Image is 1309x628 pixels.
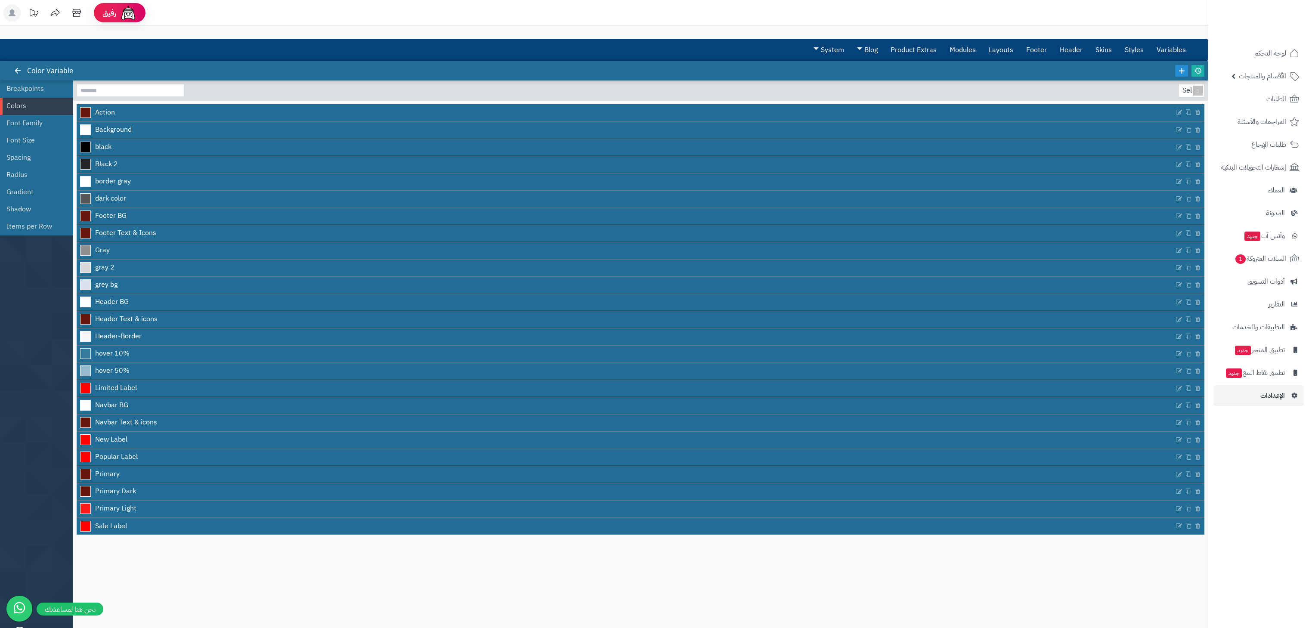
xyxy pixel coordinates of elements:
span: الأقسام والمنتجات [1239,70,1286,82]
a: Navbar Text & icons [77,415,1174,431]
a: Header Text & icons [77,311,1174,328]
a: Spacing [6,149,60,166]
a: Primary Light [77,501,1174,517]
a: لوحة التحكم [1213,43,1304,64]
span: Limited Label [95,383,137,393]
div: Color Variable [15,61,82,80]
a: black [77,139,1174,155]
span: Gray [95,245,110,255]
span: الإعدادات [1260,390,1285,402]
a: Navbar BG [77,397,1174,414]
a: Gradient [6,183,60,201]
span: 1 [1235,254,1246,264]
span: وآتس آب [1244,230,1285,242]
a: تطبيق المتجرجديد [1213,340,1304,360]
span: Background [95,125,132,135]
a: Radius [6,166,60,183]
a: Product Extras [884,39,943,61]
span: Popular Label [95,452,138,462]
span: المراجعات والأسئلة [1238,116,1286,128]
span: المدونة [1266,207,1285,219]
span: Header BG [95,297,129,307]
a: الطلبات [1213,89,1304,109]
a: System [807,39,851,61]
span: Footer Text & Icons [95,228,156,238]
span: جديد [1226,368,1242,378]
a: Gray [77,242,1174,259]
span: Navbar Text & icons [95,418,157,427]
a: تطبيق نقاط البيعجديد [1213,362,1304,383]
span: border gray [95,176,131,186]
span: Header Text & icons [95,314,158,324]
span: Primary Dark [95,486,136,496]
span: Header-Border [95,331,142,341]
a: Action [77,104,1174,121]
a: طلبات الإرجاع [1213,134,1304,155]
img: ai-face.png [120,4,137,22]
span: Black 2 [95,159,118,169]
a: أدوات التسويق [1213,271,1304,292]
a: grey bg [77,277,1174,293]
a: الإعدادات [1213,385,1304,406]
a: hover 10% [77,346,1174,362]
a: السلات المتروكة1 [1213,248,1304,269]
span: تطبيق نقاط البيع [1225,367,1285,379]
a: Background [77,122,1174,138]
a: Header BG [77,294,1174,310]
a: Font Size [6,132,60,149]
a: Limited Label [77,380,1174,396]
span: جديد [1235,346,1251,355]
a: Sale Label [77,518,1174,534]
a: Font Family [6,114,60,132]
a: Header-Border [77,328,1174,345]
span: أدوات التسويق [1247,275,1285,288]
a: المدونة [1213,203,1304,223]
a: Styles [1118,39,1150,61]
span: التطبيقات والخدمات [1232,321,1285,333]
a: gray 2 [77,260,1174,276]
span: التقارير [1269,298,1285,310]
a: Items per Row [6,218,60,235]
span: Primary Light [95,504,136,514]
a: التطبيقات والخدمات [1213,317,1304,337]
span: dark color [95,194,126,204]
a: New Label [77,432,1174,448]
a: Blog [851,39,884,61]
span: لوحة التحكم [1254,47,1286,59]
a: Popular Label [77,449,1174,465]
span: السلات المتروكة [1235,253,1286,265]
span: Footer BG [95,211,127,221]
a: Layouts [982,39,1020,61]
div: Select... [1179,84,1202,97]
span: Navbar BG [95,400,128,410]
a: Footer BG [77,208,1174,224]
span: Primary [95,469,120,479]
a: Footer [1020,39,1053,61]
a: التقارير [1213,294,1304,315]
span: رفيق [102,8,116,18]
a: Black 2 [77,156,1174,173]
a: Header [1053,39,1089,61]
a: Variables [1150,39,1192,61]
a: Primary Dark [77,483,1174,500]
a: Breakpoints [6,80,60,97]
a: Skins [1089,39,1118,61]
span: hover 50% [95,366,130,376]
span: grey bg [95,280,118,290]
span: طلبات الإرجاع [1251,139,1286,151]
a: إشعارات التحويلات البنكية [1213,157,1304,178]
a: تحديثات المنصة [23,4,44,24]
a: Footer Text & Icons [77,225,1174,241]
a: border gray [77,173,1174,190]
span: إشعارات التحويلات البنكية [1221,161,1286,173]
span: Action [95,108,115,118]
a: العملاء [1213,180,1304,201]
span: الطلبات [1266,93,1286,105]
a: dark color [77,191,1174,207]
span: New Label [95,435,127,445]
a: Shadow [6,201,60,218]
a: المراجعات والأسئلة [1213,111,1304,132]
a: Modules [943,39,982,61]
a: Primary [77,466,1174,483]
a: Colors [6,97,60,114]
